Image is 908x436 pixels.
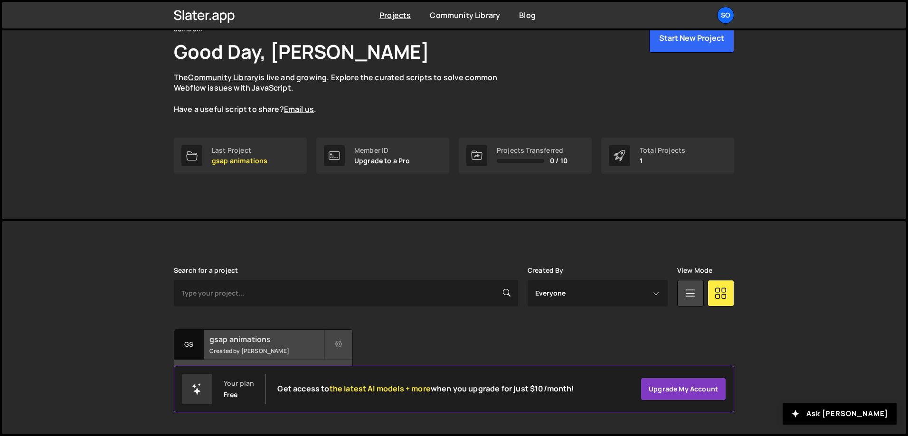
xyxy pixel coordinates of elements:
[783,403,897,425] button: Ask [PERSON_NAME]
[430,10,500,20] a: Community Library
[224,380,254,387] div: Your plan
[212,147,267,154] div: Last Project
[188,72,258,83] a: Community Library
[174,38,429,65] h1: Good Day, [PERSON_NAME]
[284,104,314,114] a: Email us
[640,157,685,165] p: 1
[354,157,410,165] p: Upgrade to a Pro
[717,7,734,24] a: so
[224,391,238,399] div: Free
[330,383,431,394] span: the latest AI models + more
[519,10,536,20] a: Blog
[174,138,307,174] a: Last Project gsap animations
[497,147,567,154] div: Projects Transferred
[649,23,734,53] button: Start New Project
[212,157,267,165] p: gsap animations
[277,384,574,393] h2: Get access to when you upgrade for just $10/month!
[641,378,726,400] a: Upgrade my account
[174,360,352,388] div: 6 pages, last updated by [PERSON_NAME] [DATE]
[209,334,324,344] h2: gsap animations
[174,280,518,306] input: Type your project...
[550,157,567,165] span: 0 / 10
[379,10,411,20] a: Projects
[640,147,685,154] div: Total Projects
[209,347,324,355] small: Created by [PERSON_NAME]
[354,147,410,154] div: Member ID
[677,267,712,274] label: View Mode
[174,329,353,389] a: gs gsap animations Created by [PERSON_NAME] 6 pages, last updated by [PERSON_NAME] [DATE]
[174,330,204,360] div: gs
[528,267,564,274] label: Created By
[174,267,238,274] label: Search for a project
[174,72,516,115] p: The is live and growing. Explore the curated scripts to solve common Webflow issues with JavaScri...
